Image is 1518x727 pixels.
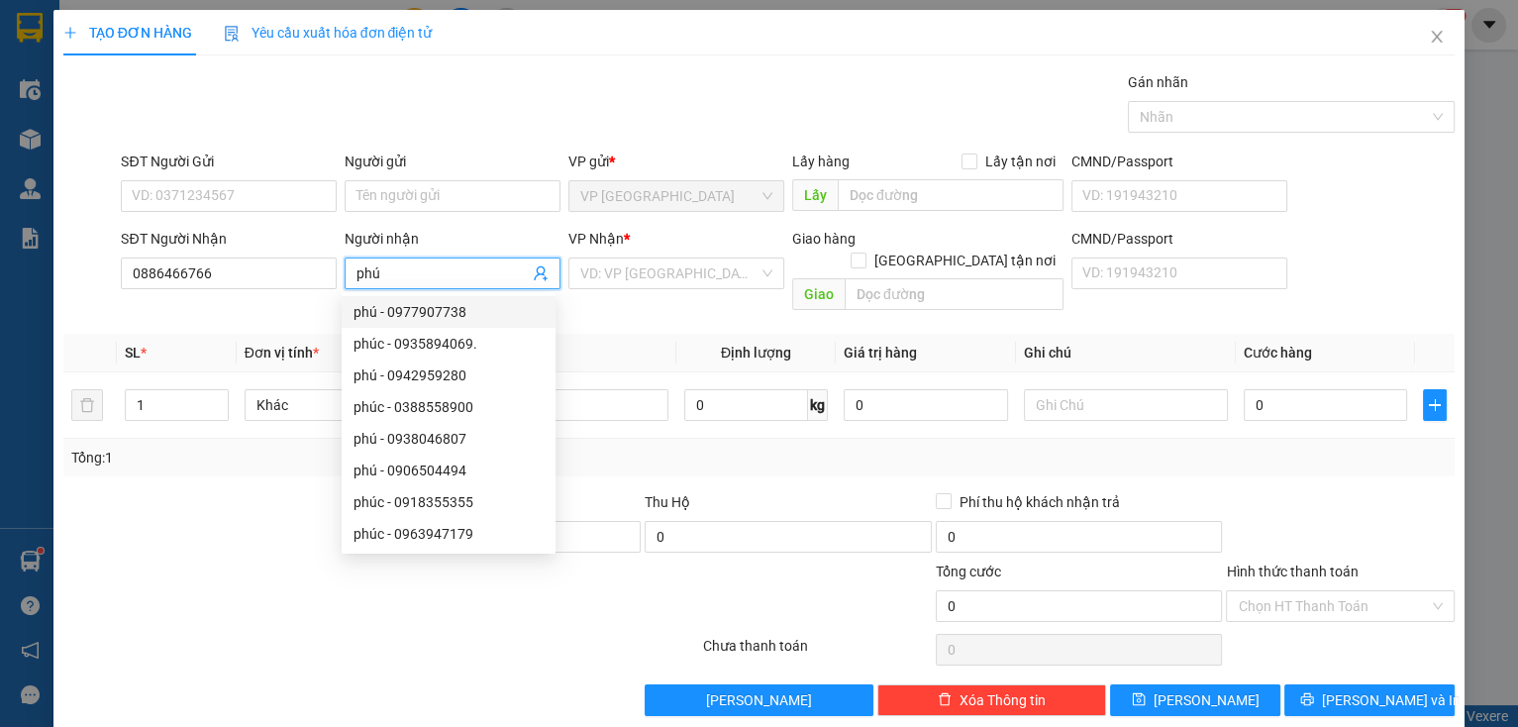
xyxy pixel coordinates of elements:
span: phone [10,144,24,157]
div: phú - 0938046807 [354,428,544,450]
span: Khác [256,390,437,420]
input: Ghi Chú [1024,389,1228,421]
span: environment [10,35,24,49]
label: Gán nhãn [1128,74,1188,90]
span: SL [125,345,141,361]
div: CMND/Passport [1071,151,1287,172]
div: Người nhận [345,228,560,250]
div: phúc - 0963947179 [354,523,544,545]
label: Hình thức thanh toán [1226,564,1358,579]
div: phú - 0977907738 [354,301,544,323]
b: 0935819819 [153,55,233,71]
span: VP Nhận [568,231,624,247]
b: 0906819819 [27,143,106,158]
span: phone [137,56,151,70]
div: phú - 0938046807 [342,423,556,455]
button: deleteXóa Thông tin [877,684,1106,716]
div: phú - 0977907738 [342,296,556,328]
span: printer [1300,692,1314,708]
div: CMND/Passport [1071,228,1287,250]
span: [PERSON_NAME] [706,689,812,711]
div: phúc - 0388558900 [354,396,544,418]
span: kg [808,389,828,421]
th: Ghi chú [1016,334,1236,372]
span: Phí thu hộ khách nhận trả [952,491,1128,513]
span: Giao [792,278,845,310]
span: Đơn vị tính [245,345,319,361]
span: Yêu cầu xuất hóa đơn điện tử [224,25,433,41]
span: save [1132,692,1146,708]
span: [GEOGRAPHIC_DATA] tận nơi [866,250,1063,271]
div: VP gửi [568,151,784,172]
b: 81 [PERSON_NAME], P Tây Thạnh, Q [GEOGRAPHIC_DATA] [10,34,133,137]
span: [PERSON_NAME] và In [1322,689,1461,711]
div: phúc - 0388558900 [342,391,556,423]
button: printer[PERSON_NAME] và In [1284,684,1455,716]
div: SĐT Người Nhận [121,228,337,250]
div: phúc - 0935894069. [354,333,544,355]
div: Người gửi [345,151,560,172]
input: Dọc đường [838,179,1063,211]
div: phúc - 0918355355 [354,491,544,513]
div: phúc - 0963947179 [342,518,556,550]
span: Giá trị hàng [844,345,917,361]
button: plus [1423,389,1447,421]
span: VP Sài Gòn [580,181,772,211]
button: Close [1409,10,1465,65]
span: Xóa Thông tin [960,689,1046,711]
span: Lấy hàng [792,154,850,169]
span: Giao hàng [792,231,856,247]
span: Thu Hộ [645,494,690,510]
button: save[PERSON_NAME] [1110,684,1280,716]
span: user-add [533,265,549,281]
div: Tổng: 1 [71,447,587,468]
div: phúc - 0918355355 [342,486,556,518]
span: Lấy tận nơi [977,151,1063,172]
div: phú - 0906504494 [342,455,556,486]
span: environment [137,13,151,27]
span: Cước hàng [1244,345,1312,361]
span: delete [938,692,952,708]
div: SĐT Người Gửi [121,151,337,172]
div: phú - 0942959280 [354,364,544,386]
span: TẠO ĐƠN HÀNG [63,25,192,41]
button: [PERSON_NAME] [645,684,873,716]
div: Chưa thanh toán [701,635,934,670]
span: Tổng cước [936,564,1001,579]
input: 0 [844,389,1008,421]
input: Dọc đường [845,278,1063,310]
span: plus [63,26,77,40]
div: phúc - 0935894069. [342,328,556,360]
button: delete [71,389,103,421]
span: plus [1424,397,1446,413]
span: [PERSON_NAME] [1154,689,1260,711]
span: Lấy [792,179,838,211]
span: Định lượng [721,345,791,361]
span: close [1429,29,1445,45]
div: phú - 0906504494 [354,460,544,481]
input: VD: Bàn, Ghế [464,389,668,421]
img: icon [224,26,240,42]
div: phú - 0942959280 [342,360,556,391]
